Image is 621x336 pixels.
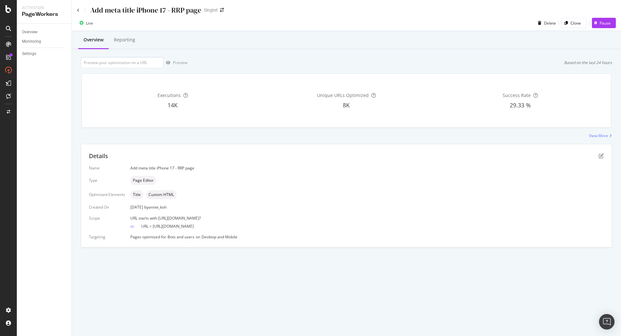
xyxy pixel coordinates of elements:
[81,57,163,68] input: Preview your optimization on a URL
[599,314,615,330] div: Open Intercom Messenger
[89,215,125,221] div: Scope
[535,18,556,28] button: Delete
[202,234,237,240] div: Desktop and Mobile
[22,50,67,57] a: Settings
[148,193,174,197] span: Custom HTML
[158,92,181,98] span: Executions
[89,178,125,183] div: Type
[561,18,586,28] button: Clone
[564,60,612,65] div: Based on the last 24 hours
[503,92,531,98] span: Success Rate
[130,204,604,210] div: [DATE]
[22,29,38,36] div: Overview
[144,204,167,210] div: by annie_koh
[130,190,143,199] div: neutral label
[544,20,556,26] div: Delete
[589,133,608,138] div: View More
[130,215,201,221] span: URL starts with [URL][DOMAIN_NAME]?
[90,5,201,15] div: Add meta title iPhone 17 - RRP page
[130,234,604,240] div: Pages optimized for on
[204,7,217,13] div: Singtel
[163,58,187,68] button: Preview
[130,223,141,229] div: or
[146,190,177,199] div: neutral label
[89,152,108,160] div: Details
[600,20,611,26] div: Pause
[83,37,103,43] div: Overview
[89,165,125,171] div: Name
[133,193,141,197] span: Title
[599,153,604,158] div: pen-to-square
[22,5,66,11] div: Activation
[22,38,67,45] a: Monitoring
[22,38,41,45] div: Monitoring
[89,192,125,197] div: Optimized Elements
[220,8,224,12] div: arrow-right-arrow-left
[571,20,581,26] div: Clone
[22,29,67,36] a: Overview
[22,50,36,57] div: Settings
[317,92,369,98] span: Unique URLs Optimized
[89,234,125,240] div: Targeting
[89,204,125,210] div: Created On
[168,101,178,109] span: 14K
[130,165,604,171] div: Add meta title iPhone 17 - RRP page
[77,8,80,12] a: Click to go back
[86,20,93,26] div: Live
[133,179,154,182] span: Page Editor
[589,133,612,138] a: View More
[22,11,66,18] div: PageWorkers
[173,60,187,65] div: Preview
[130,176,156,185] div: neutral label
[343,101,350,109] span: 8K
[168,234,194,240] div: Bots and users
[510,101,531,109] span: 29.33 %
[114,37,135,43] div: Reporting
[141,223,194,229] span: URL = [URL][DOMAIN_NAME]
[592,18,616,28] button: Pause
